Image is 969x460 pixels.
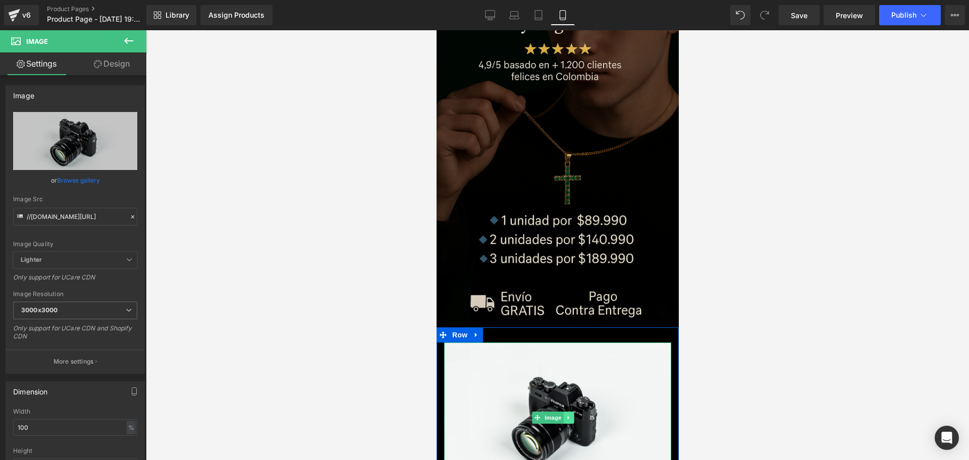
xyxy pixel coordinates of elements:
[13,208,137,225] input: Link
[21,256,42,263] b: Lighter
[824,5,875,25] a: Preview
[127,381,137,393] a: Expand / Collapse
[47,5,163,13] a: Product Pages
[146,5,196,25] a: New Library
[208,11,264,19] div: Assign Products
[755,5,775,25] button: Redo
[13,86,34,100] div: Image
[33,297,46,312] a: Expand / Collapse
[891,11,917,19] span: Publish
[13,175,137,186] div: or
[127,421,136,434] div: %
[13,324,137,347] div: Only support for UCare CDN and Shopify CDN
[20,9,33,22] div: v6
[21,306,58,314] b: 3000x3000
[13,297,33,312] span: Row
[13,241,137,248] div: Image Quality
[13,196,137,203] div: Image Src
[13,419,137,436] input: auto
[166,11,189,20] span: Library
[57,171,100,189] a: Browse gallery
[502,5,526,25] a: Laptop
[836,10,863,21] span: Preview
[106,381,127,393] span: Image
[478,5,502,25] a: Desktop
[53,357,94,366] p: More settings
[6,350,144,373] button: More settings
[791,10,807,21] span: Save
[47,15,144,23] span: Product Page - [DATE] 19:03:53
[730,5,750,25] button: Undo
[13,291,137,298] div: Image Resolution
[13,273,137,288] div: Only support for UCare CDN
[551,5,575,25] a: Mobile
[13,447,137,454] div: Height
[4,5,39,25] a: v6
[13,382,48,396] div: Dimension
[13,408,137,415] div: Width
[526,5,551,25] a: Tablet
[75,52,148,75] a: Design
[879,5,941,25] button: Publish
[935,426,959,450] div: Open Intercom Messenger
[945,5,965,25] button: More
[26,37,48,45] span: Image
